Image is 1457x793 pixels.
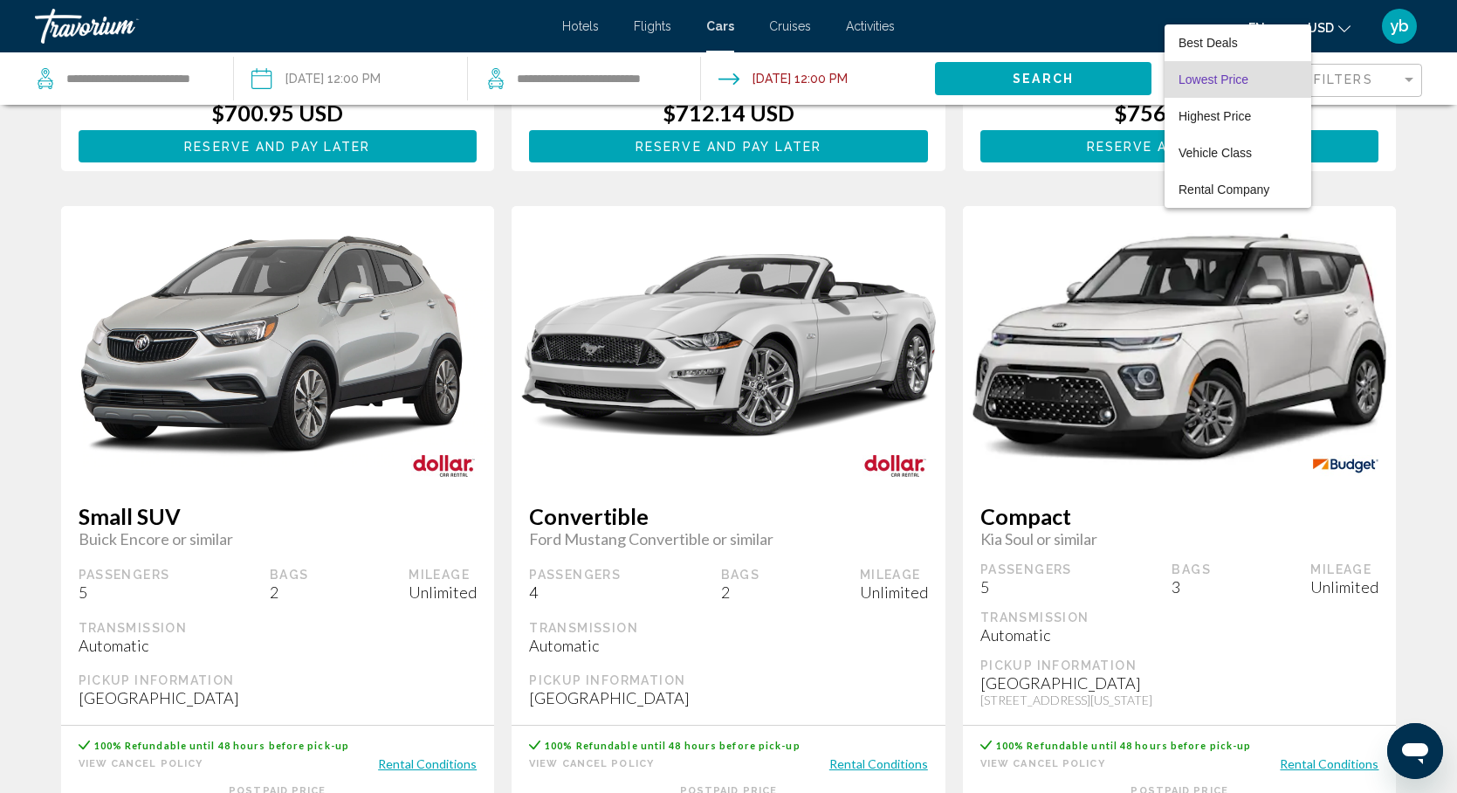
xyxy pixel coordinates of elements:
div: Sort by [1165,24,1311,208]
span: Highest Price [1179,109,1251,123]
iframe: Button to launch messaging window [1387,723,1443,779]
span: Rental Company [1179,183,1269,197]
span: Best Deals [1179,36,1238,50]
span: Lowest Price [1179,72,1248,86]
span: Vehicle Class [1179,146,1252,160]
